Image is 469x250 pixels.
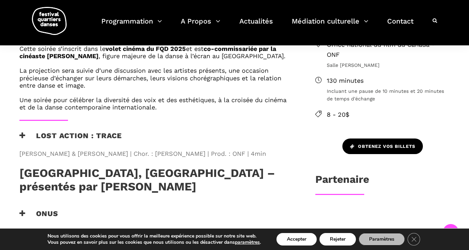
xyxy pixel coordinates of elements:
a: Programmation [101,15,162,36]
span: et est [186,45,204,52]
span: , figure majeure de la danse à l’écran au [GEOGRAPHIC_DATA]. [99,52,285,60]
img: logo-fqd-med [32,7,67,35]
button: Close GDPR Cookie Banner [408,233,420,245]
h3: [GEOGRAPHIC_DATA], [GEOGRAPHIC_DATA] – présentés par [PERSON_NAME] [19,166,293,194]
a: Actualités [239,15,273,36]
h3: Lost Action : Trace [19,131,122,149]
span: 8 - 20$ [327,110,450,120]
span: Salle [PERSON_NAME] [327,61,450,69]
a: Obtenez vos billets [342,139,423,154]
span: Incluant une pause de 10 minutes et 20 minutes de temps d'échange [327,87,450,103]
a: Médiation culturelle [292,15,368,36]
span: Jo Cork - 5min [19,227,293,237]
button: paramètres [235,239,260,245]
span: [PERSON_NAME] & [PERSON_NAME] | Chor. : [PERSON_NAME] | Prod. : ONF | 4min [19,149,293,159]
button: Rejeter [319,233,356,245]
span: Cette soirée s’inscrit dans le [19,45,105,52]
span: 130 minutes [327,76,450,86]
p: Vous pouvez en savoir plus sur les cookies que nous utilisons ou les désactiver dans . [48,239,261,245]
span: Office national du film du Canada - ONF [327,40,450,60]
a: A Propos [181,15,220,36]
button: Paramètres [359,233,405,245]
a: Contact [387,15,413,36]
h3: Onus [19,209,58,226]
button: Accepter [276,233,317,245]
b: volet cinéma du FQD 2025 [105,45,186,52]
p: Nous utilisons des cookies pour vous offrir la meilleure expérience possible sur notre site web. [48,233,261,239]
span: Une soirée pour célébrer la diversité des voix et des esthétiques, à la croisée du cinéma et de l... [19,96,287,111]
span: La projection sera suivie d’une discussion avec les artistes présents, une occasion précieuse d’é... [19,67,281,89]
b: co-commissariée par la cinéaste [PERSON_NAME] [19,45,276,60]
h3: Partenaire [315,173,369,190]
span: Obtenez vos billets [350,143,415,150]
